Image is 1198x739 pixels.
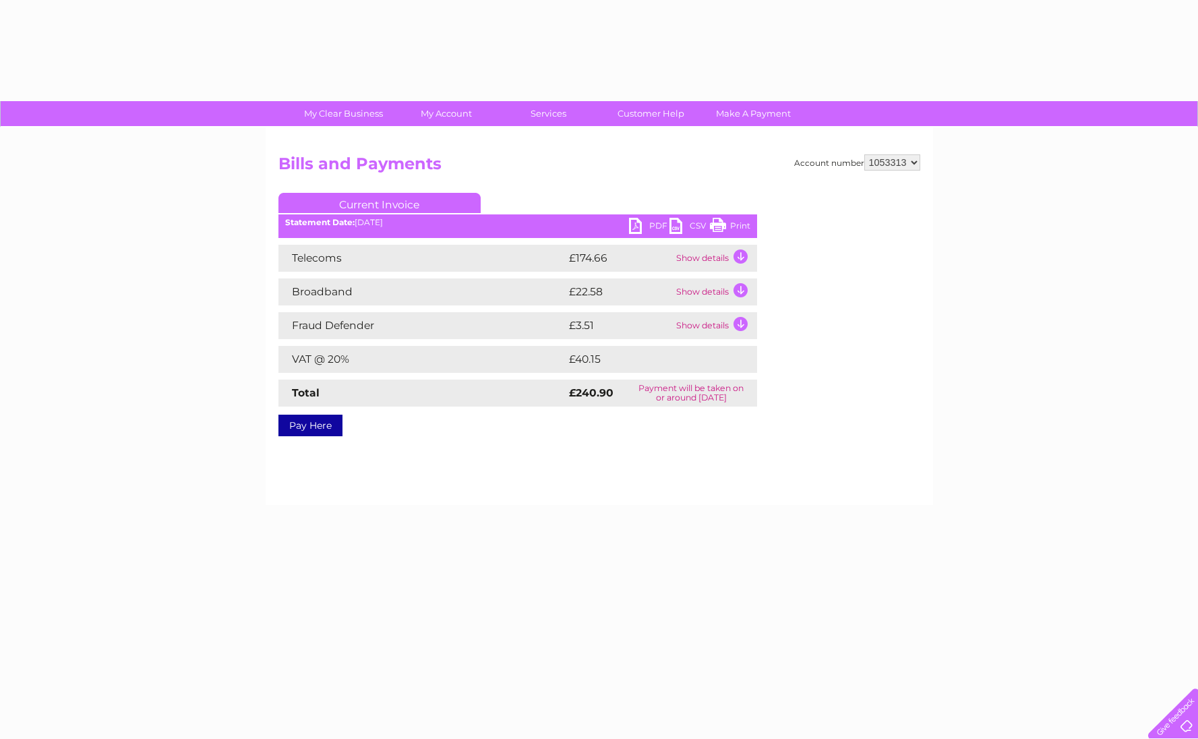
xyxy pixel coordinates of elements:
[278,278,566,305] td: Broadband
[288,101,399,126] a: My Clear Business
[493,101,604,126] a: Services
[629,218,669,237] a: PDF
[673,312,757,339] td: Show details
[278,193,481,213] a: Current Invoice
[292,386,320,399] strong: Total
[278,346,566,373] td: VAT @ 20%
[673,278,757,305] td: Show details
[566,278,673,305] td: £22.58
[278,154,920,180] h2: Bills and Payments
[278,312,566,339] td: Fraud Defender
[285,217,355,227] b: Statement Date:
[278,245,566,272] td: Telecoms
[566,312,673,339] td: £3.51
[626,380,757,407] td: Payment will be taken on or around [DATE]
[669,218,710,237] a: CSV
[566,346,729,373] td: £40.15
[698,101,809,126] a: Make A Payment
[569,386,613,399] strong: £240.90
[278,218,757,227] div: [DATE]
[278,415,342,436] a: Pay Here
[595,101,707,126] a: Customer Help
[794,154,920,171] div: Account number
[710,218,750,237] a: Print
[673,245,757,272] td: Show details
[390,101,502,126] a: My Account
[566,245,673,272] td: £174.66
